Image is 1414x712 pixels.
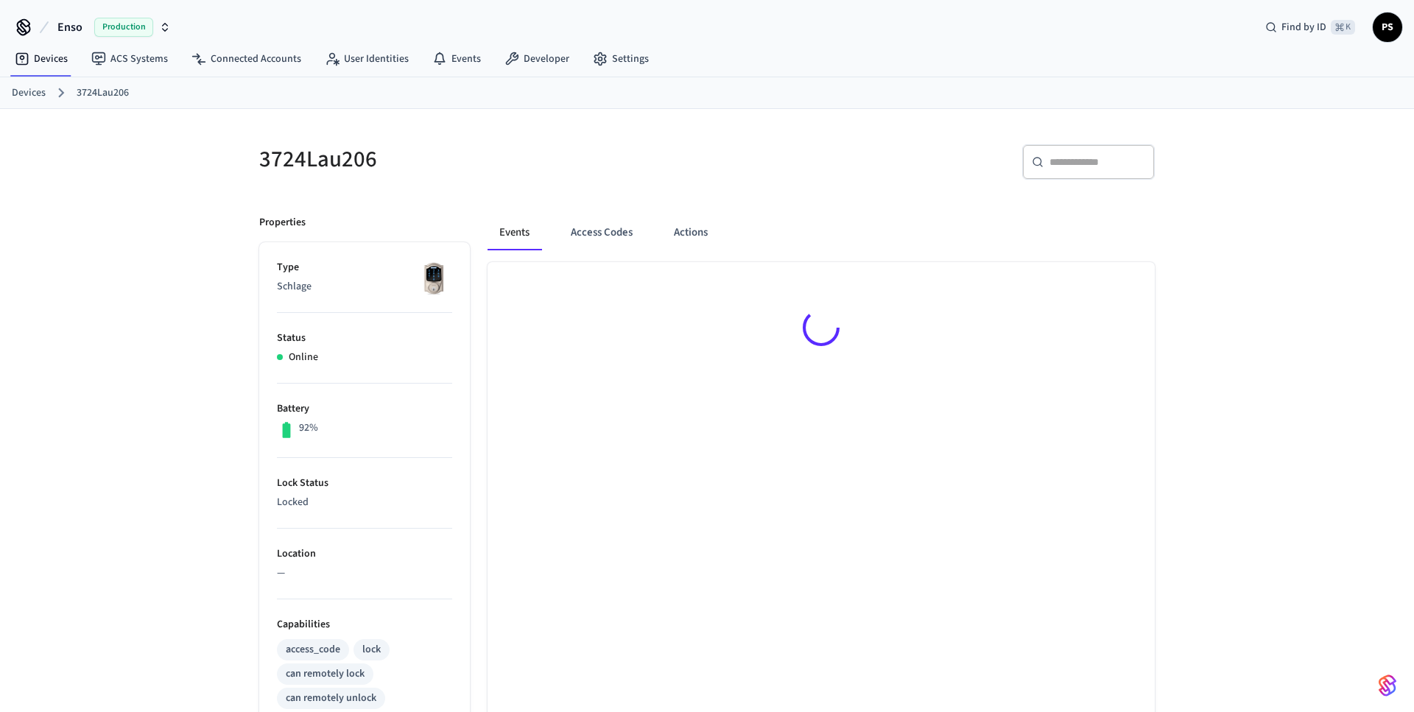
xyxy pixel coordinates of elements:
a: Events [421,46,493,72]
p: Schlage [277,279,452,295]
p: Properties [259,215,306,230]
span: Enso [57,18,82,36]
button: PS [1373,13,1402,42]
span: ⌘ K [1331,20,1355,35]
a: Settings [581,46,661,72]
div: ant example [488,215,1155,250]
a: ACS Systems [80,46,180,72]
button: Events [488,215,541,250]
p: 92% [299,420,318,436]
div: lock [362,642,381,658]
button: Access Codes [559,215,644,250]
div: can remotely lock [286,666,365,682]
div: access_code [286,642,340,658]
div: can remotely unlock [286,691,376,706]
img: SeamLogoGradient.69752ec5.svg [1379,674,1396,697]
a: Developer [493,46,581,72]
a: Devices [12,85,46,101]
p: Online [289,350,318,365]
h5: 3724Lau206 [259,144,698,175]
span: Find by ID [1281,20,1326,35]
p: Lock Status [277,476,452,491]
a: 3724Lau206 [77,85,129,101]
p: Status [277,331,452,346]
p: Locked [277,495,452,510]
a: User Identities [313,46,421,72]
p: — [277,565,452,581]
p: Location [277,546,452,562]
div: Find by ID⌘ K [1253,14,1367,40]
img: Schlage Sense Smart Deadbolt with Camelot Trim, Front [415,260,452,297]
span: PS [1374,14,1401,40]
p: Capabilities [277,617,452,632]
button: Actions [662,215,720,250]
a: Devices [3,46,80,72]
p: Battery [277,401,452,417]
p: Type [277,260,452,275]
a: Connected Accounts [180,46,313,72]
span: Production [94,18,153,37]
